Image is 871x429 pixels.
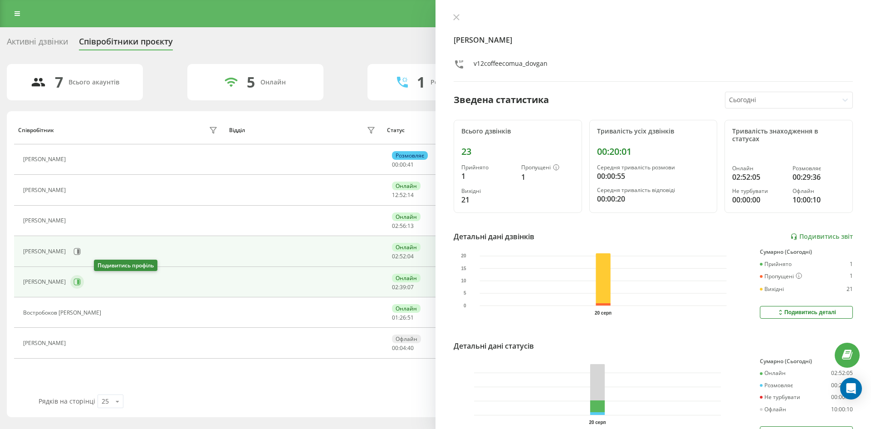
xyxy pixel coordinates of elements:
[392,161,398,168] span: 00
[392,335,421,343] div: Офлайн
[392,151,428,160] div: Розмовляє
[521,164,574,172] div: Пропущені
[732,172,785,182] div: 02:52:05
[392,345,414,351] div: : :
[760,286,784,292] div: Вихідні
[597,164,710,171] div: Середня тривалість розмови
[461,253,466,258] text: 20
[732,188,785,194] div: Не турбувати
[760,394,800,400] div: Не турбувати
[461,128,574,135] div: Всього дзвінків
[461,188,514,194] div: Вихідні
[7,37,68,51] div: Активні дзвінки
[760,249,853,255] div: Сумарно (Сьогодні)
[461,266,466,271] text: 15
[831,370,853,376] div: 02:52:05
[400,283,406,291] span: 39
[23,187,68,193] div: [PERSON_NAME]
[400,222,406,230] span: 56
[400,161,406,168] span: 00
[521,172,574,182] div: 1
[247,74,255,91] div: 5
[69,79,119,86] div: Всього акаунтів
[760,261,792,267] div: Прийнято
[454,231,534,242] div: Детальні дані дзвінків
[732,194,785,205] div: 00:00:00
[55,74,63,91] div: 7
[407,283,414,291] span: 07
[392,212,421,221] div: Онлайн
[847,286,853,292] div: 21
[850,261,853,267] div: 1
[392,283,398,291] span: 02
[461,164,514,171] div: Прийнято
[392,162,414,168] div: : :
[760,306,853,319] button: Подивитись деталі
[94,260,157,271] div: Подивитись профіль
[392,223,414,229] div: : :
[400,314,406,321] span: 26
[793,188,845,194] div: Офлайн
[392,253,414,260] div: : :
[23,340,68,346] div: [PERSON_NAME]
[392,191,398,199] span: 12
[407,161,414,168] span: 41
[18,127,54,133] div: Співробітник
[597,187,710,193] div: Середня тривалість відповіді
[407,252,414,260] span: 04
[392,284,414,291] div: : :
[392,314,398,321] span: 01
[392,182,421,190] div: Онлайн
[392,252,398,260] span: 02
[407,222,414,230] span: 13
[793,172,845,182] div: 00:29:36
[597,146,710,157] div: 00:20:01
[732,165,785,172] div: Онлайн
[760,273,802,280] div: Пропущені
[760,358,853,365] div: Сумарно (Сьогодні)
[39,397,95,405] span: Рядків на сторінці
[392,274,421,282] div: Онлайн
[417,74,425,91] div: 1
[454,340,534,351] div: Детальні дані статусів
[387,127,405,133] div: Статус
[831,394,853,400] div: 00:00:00
[23,156,68,163] div: [PERSON_NAME]
[461,171,514,182] div: 1
[760,406,786,413] div: Офлайн
[454,35,853,45] h4: [PERSON_NAME]
[760,370,786,376] div: Онлайн
[597,171,710,182] div: 00:00:55
[407,191,414,199] span: 14
[840,378,862,399] div: Open Intercom Messenger
[732,128,845,143] div: Тривалість знаходження в статусах
[23,279,68,285] div: [PERSON_NAME]
[407,344,414,352] span: 40
[260,79,286,86] div: Онлайн
[850,273,853,280] div: 1
[229,127,245,133] div: Відділ
[400,344,406,352] span: 04
[23,217,68,224] div: [PERSON_NAME]
[777,309,836,316] div: Подивитись деталі
[793,165,845,172] div: Розмовляє
[597,128,710,135] div: Тривалість усіх дзвінків
[392,192,414,198] div: : :
[392,304,421,313] div: Онлайн
[595,311,612,316] text: 20 серп
[102,397,109,406] div: 25
[461,146,574,157] div: 23
[461,194,514,205] div: 21
[79,37,173,51] div: Співробітники проєкту
[400,191,406,199] span: 52
[831,406,853,413] div: 10:00:10
[589,420,606,425] text: 20 серп
[831,382,853,389] div: 00:29:36
[760,382,793,389] div: Розмовляє
[392,344,398,352] span: 00
[23,310,103,316] div: Востробоков [PERSON_NAME]
[431,79,475,86] div: Розмовляють
[464,291,466,296] text: 5
[474,59,548,72] div: v12coffeecomua_dovgan
[392,222,398,230] span: 02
